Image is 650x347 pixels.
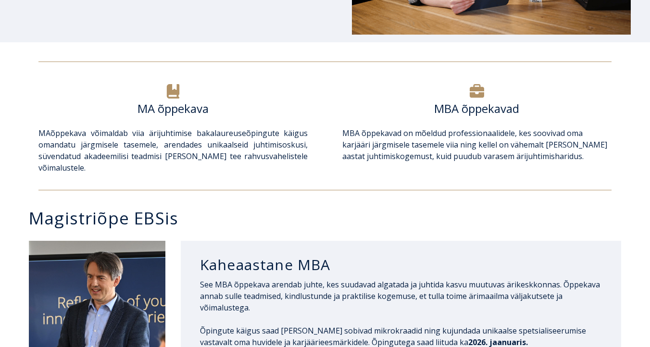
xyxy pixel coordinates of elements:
[38,101,308,116] h6: MA õppekava
[29,210,631,226] h3: Magistriõpe EBSis
[200,279,602,313] p: See MBA õppekava arendab juhte, kes suudavad algatada ja juhtida kasvu muutuvas ärikeskkonnas. Õp...
[342,128,360,138] a: MBA
[38,128,308,173] span: õppekava võimaldab viia ärijuhtimise bakalaureuseõpingute käigus omandatu järgmisele tasemele, ar...
[200,256,602,274] h3: Kaheaastane MBA
[38,128,50,138] a: MA
[342,101,612,116] h6: MBA õppekavad
[342,127,612,162] p: õppekavad on mõeldud professionaalidele, kes soovivad oma karjääri järgmisele tasemele viia ning ...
